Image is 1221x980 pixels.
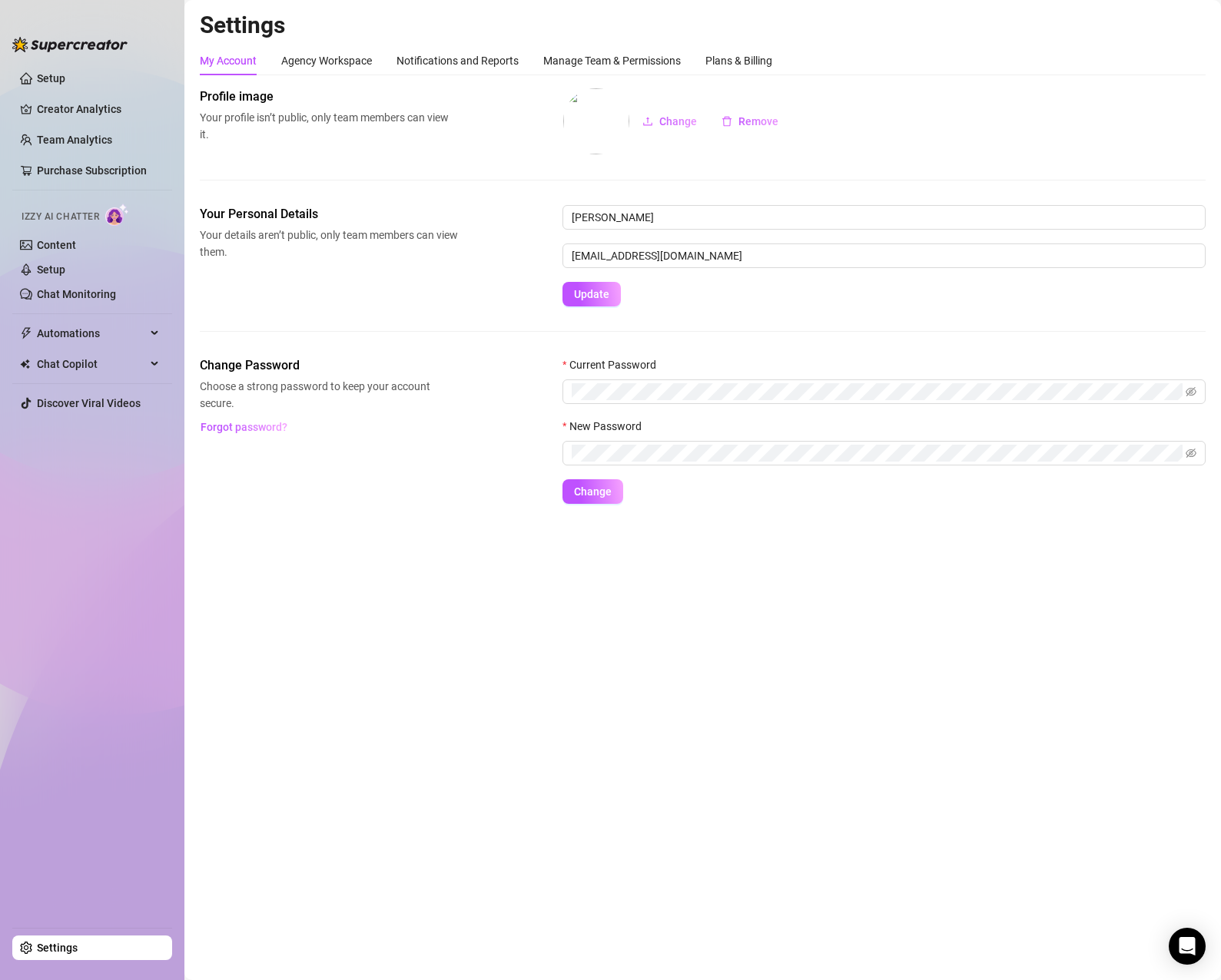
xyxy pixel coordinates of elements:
a: Chat Monitoring [37,288,116,300]
label: New Password [562,418,652,435]
span: Automations [37,321,146,346]
div: Plans & Billing [705,52,772,69]
input: Enter new email [562,243,1206,268]
input: Enter name [562,205,1206,230]
div: Open Intercom Messenger [1169,928,1206,965]
a: Setup [37,263,65,276]
a: Discover Viral Videos [37,397,141,409]
img: AI Chatter [105,204,129,226]
span: Change Password [200,356,458,375]
span: Change [574,485,612,498]
img: Chat Copilot [20,359,30,369]
button: Remove [709,109,791,134]
a: Settings [37,942,78,954]
span: upload [642,116,653,127]
button: Change [562,479,623,504]
span: Chat Copilot [37,352,146,376]
span: Profile image [200,88,458,106]
span: Izzy AI Chatter [22,210,99,224]
a: Content [37,239,76,251]
div: Agency Workspace [281,52,372,69]
span: eye-invisible [1186,448,1196,459]
h2: Settings [200,11,1206,40]
label: Current Password [562,356,666,373]
img: logo-BBDzfeDw.svg [12,37,128,52]
a: Creator Analytics [37,97,160,121]
span: Update [574,288,609,300]
button: Change [630,109,709,134]
span: Remove [738,115,778,127]
span: Your profile isn’t public, only team members can view it. [200,109,458,143]
span: Your details aren’t public, only team members can view them. [200,227,458,260]
input: Current Password [572,383,1183,400]
img: profilePics%2FCtfyzPNdzLcSfufNuBeMWQVYq7V2.jpeg [563,88,629,154]
span: delete [722,116,732,127]
span: thunderbolt [20,327,32,339]
div: Notifications and Reports [396,52,519,69]
a: Purchase Subscription [37,164,147,177]
button: Forgot password? [200,415,287,439]
input: New Password [572,445,1183,462]
span: Forgot password? [201,421,287,433]
div: Manage Team & Permissions [543,52,681,69]
a: Team Analytics [37,134,112,146]
div: My Account [200,52,257,69]
button: Update [562,282,621,306]
span: Your Personal Details [200,205,458,223]
span: Choose a strong password to keep your account secure. [200,378,458,412]
span: Change [659,115,697,127]
span: eye-invisible [1186,386,1196,397]
a: Setup [37,72,65,84]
